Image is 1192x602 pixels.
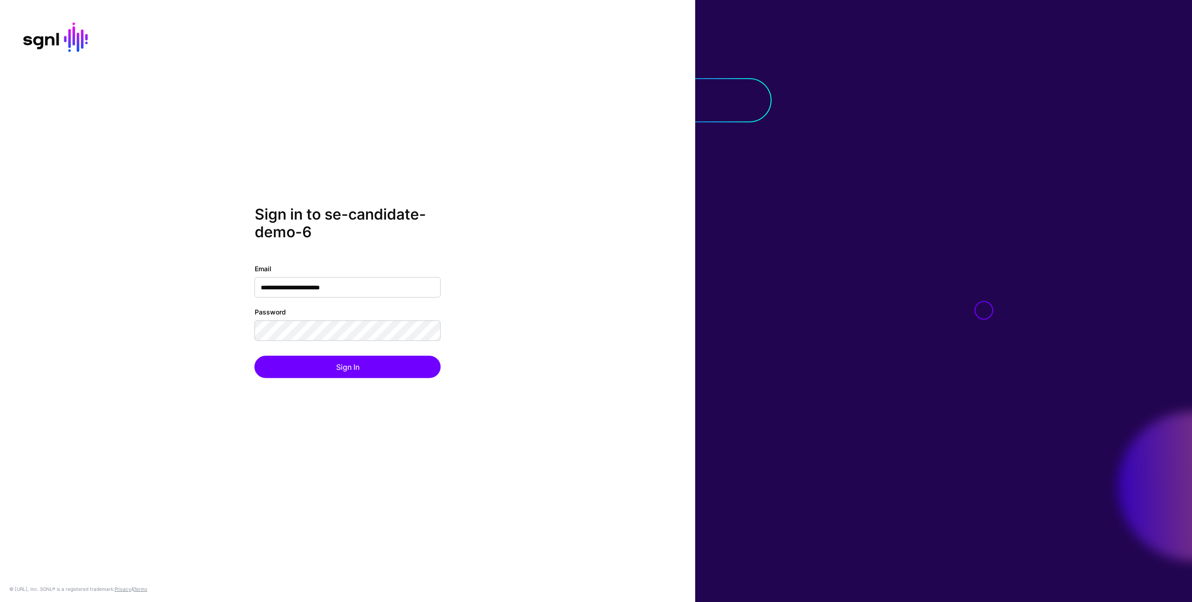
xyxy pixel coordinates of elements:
label: Email [255,263,271,273]
label: Password [255,307,286,316]
h2: Sign in to se-candidate-demo-6 [255,206,441,241]
a: Privacy [115,586,131,592]
button: Sign In [255,355,441,378]
a: Terms [134,586,147,592]
div: © [URL], Inc. SGNL® is a registered trademark. & [9,585,147,593]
